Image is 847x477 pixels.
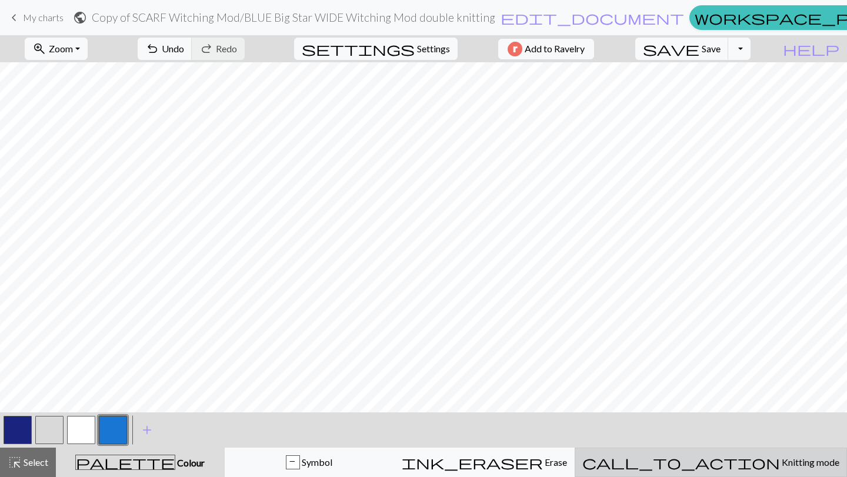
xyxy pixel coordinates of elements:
button: Knitting mode [575,448,847,477]
button: Zoom [25,38,88,60]
span: settings [302,41,415,57]
span: public [73,9,87,26]
span: Add to Ravelry [525,42,585,56]
h2: Copy of SCARF Witching Mod / BLUE Big Star WIDE Witching Mod double knitting [92,11,495,24]
span: Select [22,456,48,468]
span: Symbol [300,456,332,468]
span: Zoom [49,43,73,54]
span: Knitting mode [780,456,839,468]
span: undo [145,41,159,57]
button: Add to Ravelry [498,39,594,59]
span: palette [76,454,175,471]
span: My charts [23,12,64,23]
a: My charts [7,8,64,28]
span: highlight_alt [8,454,22,471]
button: Undo [138,38,192,60]
i: Settings [302,42,415,56]
button: Erase [394,448,575,477]
span: zoom_in [32,41,46,57]
span: add [140,422,154,438]
button: P Symbol [225,448,394,477]
span: Undo [162,43,184,54]
button: Colour [56,448,225,477]
button: Save [635,38,729,60]
img: Ravelry [508,42,522,56]
span: Erase [543,456,567,468]
div: P [286,456,299,470]
span: save [643,41,699,57]
span: keyboard_arrow_left [7,9,21,26]
span: Colour [175,457,205,468]
span: ink_eraser [402,454,543,471]
span: help [783,41,839,57]
span: Settings [417,42,450,56]
button: SettingsSettings [294,38,458,60]
span: call_to_action [582,454,780,471]
span: Save [702,43,721,54]
span: edit_document [501,9,684,26]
